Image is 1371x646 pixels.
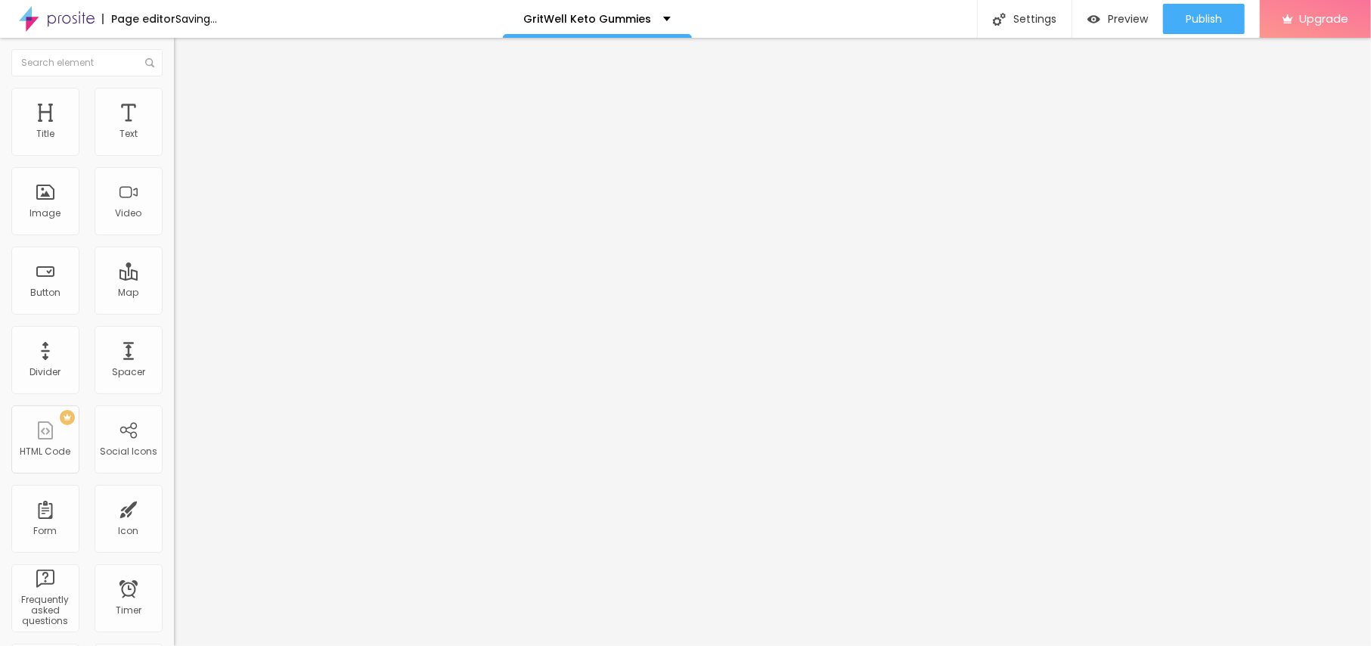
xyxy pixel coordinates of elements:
[1087,13,1100,26] img: view-1.svg
[524,14,652,24] p: GritWell Keto Gummies
[112,367,145,377] div: Spacer
[1108,13,1148,25] span: Preview
[100,446,157,457] div: Social Icons
[116,208,142,219] div: Video
[30,287,60,298] div: Button
[145,58,154,67] img: Icone
[1186,13,1222,25] span: Publish
[11,49,163,76] input: Search element
[119,287,139,298] div: Map
[175,14,217,24] div: Saving...
[34,526,57,536] div: Form
[119,526,139,536] div: Icon
[1163,4,1245,34] button: Publish
[36,129,54,139] div: Title
[15,595,75,627] div: Frequently asked questions
[1072,4,1163,34] button: Preview
[116,605,141,616] div: Timer
[30,208,61,219] div: Image
[30,367,61,377] div: Divider
[102,14,175,24] div: Page editor
[1299,12,1348,25] span: Upgrade
[20,446,71,457] div: HTML Code
[993,13,1006,26] img: Icone
[174,38,1371,646] iframe: Editor
[119,129,138,139] div: Text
